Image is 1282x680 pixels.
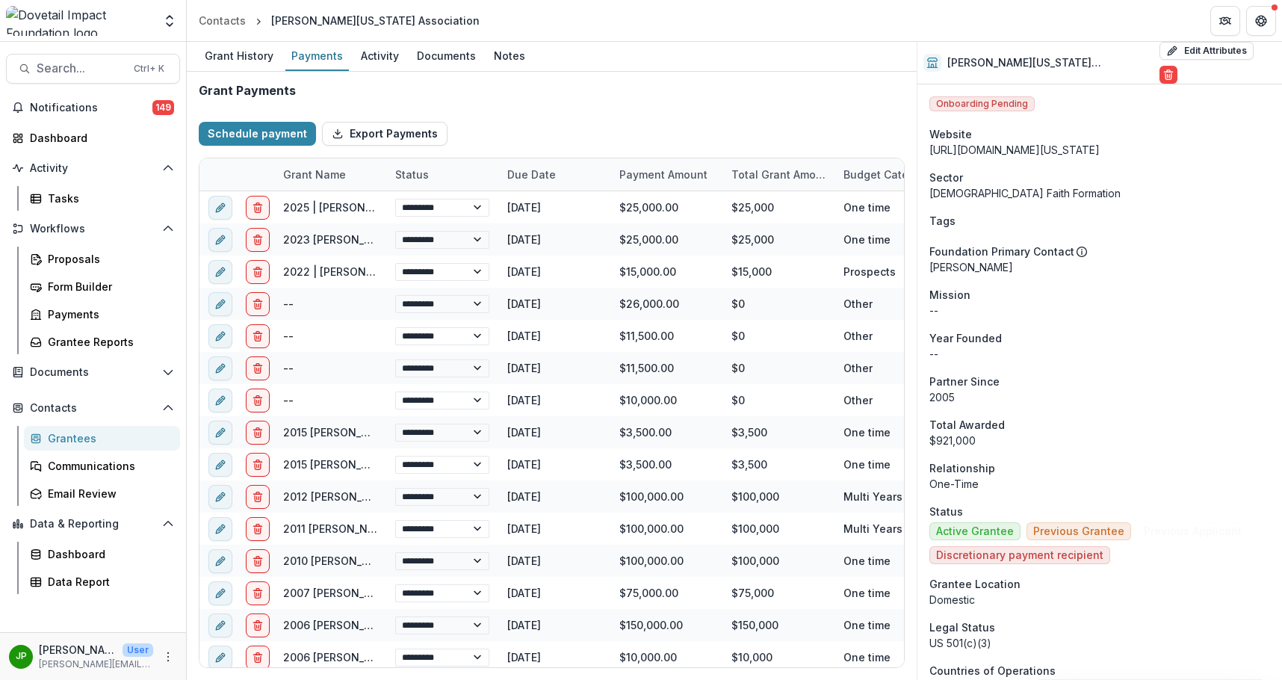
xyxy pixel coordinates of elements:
div: Form Builder [48,279,168,294]
div: $100,000.00 [610,480,722,513]
div: One time [843,424,891,440]
a: Payments [285,42,349,71]
div: One time [843,232,891,247]
a: Documents [411,42,482,71]
div: [DATE] [498,384,610,416]
button: Notifications149 [6,96,180,120]
button: Schedule payment [199,122,316,146]
div: Jason Pittman [16,652,27,661]
div: Contacts [199,13,246,28]
nav: breadcrumb [193,10,486,31]
button: delete [246,421,270,445]
span: Data & Reporting [30,518,156,531]
span: Year Founded [929,330,1002,346]
p: -- [929,303,1270,318]
div: $26,000.00 [610,288,722,320]
button: delete [246,453,270,477]
div: [PERSON_NAME][US_STATE] Association [271,13,480,28]
button: Get Help [1246,6,1276,36]
div: Dashboard [30,130,168,146]
span: Countries of Operations [929,663,1056,679]
div: $150,000 [722,609,834,641]
h2: Grant Payments [199,84,296,98]
span: Previous Grantee [1033,525,1124,538]
div: One time [843,553,891,569]
p: [PERSON_NAME] [929,259,1270,275]
a: 2015 [PERSON_NAME][US_STATE] Association: #2/2 [283,426,548,439]
a: Email Review [24,481,180,506]
div: -- [283,360,294,376]
a: Proposals [24,247,180,271]
div: One time [843,585,891,601]
p: [DEMOGRAPHIC_DATA] Faith Formation [929,185,1270,201]
button: delete [246,292,270,316]
span: Mission [929,287,970,303]
span: Active Grantee [936,525,1014,538]
div: One time [843,457,891,472]
div: $0 [722,288,834,320]
button: edit [208,389,232,412]
div: Payment Amount [610,158,722,191]
div: Other [843,296,873,312]
span: Discretionary payment recipient [936,549,1103,562]
span: Activity [30,162,156,175]
button: edit [208,646,232,670]
button: edit [208,260,232,284]
button: Open Activity [6,156,180,180]
p: [PERSON_NAME][EMAIL_ADDRESS][DOMAIN_NAME] [39,658,153,671]
button: edit [208,421,232,445]
a: 2011 [PERSON_NAME][US_STATE] Association 2 of 3 [283,522,551,535]
button: edit [208,196,232,220]
div: $10,000 [722,641,834,673]
div: $100,000 [722,545,834,577]
a: Dashboard [6,126,180,150]
div: [DATE] [498,191,610,223]
a: Grantees [24,426,180,451]
div: [DATE] [498,288,610,320]
div: $15,000 [722,256,834,288]
div: $100,000 [722,513,834,545]
a: 2012 [PERSON_NAME][US_STATE] Association #3 of 3 [283,490,560,503]
span: Workflows [30,223,156,235]
div: Grantees [48,430,168,446]
a: Notes [488,42,531,71]
div: [DATE] [498,480,610,513]
div: Data Report [48,574,168,590]
a: 2006 [PERSON_NAME][US_STATE] Association 3/23/ Fundraising Dinner [283,651,654,664]
button: delete [246,260,270,284]
div: $25,000 [722,191,834,223]
div: [DATE] [498,416,610,448]
div: $11,500.00 [610,352,722,384]
div: Notes [488,45,531,67]
button: delete [246,517,270,541]
button: Edit Attributes [1159,42,1254,60]
div: $3,500.00 [610,416,722,448]
button: delete [246,228,270,252]
div: Other [843,392,873,408]
div: $0 [722,384,834,416]
button: delete [246,196,270,220]
div: Grant History [199,45,279,67]
div: $11,500.00 [610,320,722,352]
div: $3,500 [722,416,834,448]
a: 2006 [PERSON_NAME][US_STATE] Association CityFest Match [283,619,602,631]
div: $25,000.00 [610,191,722,223]
button: delete [246,581,270,605]
p: Domestic [929,592,1270,608]
button: delete [246,389,270,412]
div: $0 [722,352,834,384]
div: [DATE] [498,513,610,545]
div: US 501(c)(3) [929,635,1270,651]
div: Due Date [498,158,610,191]
a: Dashboard [24,542,180,566]
div: Multi Years [843,489,902,504]
button: delete [246,324,270,348]
div: $75,000 [722,577,834,609]
p: User [123,643,153,657]
a: 2015 [PERSON_NAME][US_STATE] Association: 500 copies #1/2 [283,458,607,471]
div: Budget Category [834,167,941,182]
a: Grantee Reports [24,330,180,354]
span: Previous Applicant [1144,525,1242,538]
div: $100,000.00 [610,545,722,577]
button: edit [208,485,232,509]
